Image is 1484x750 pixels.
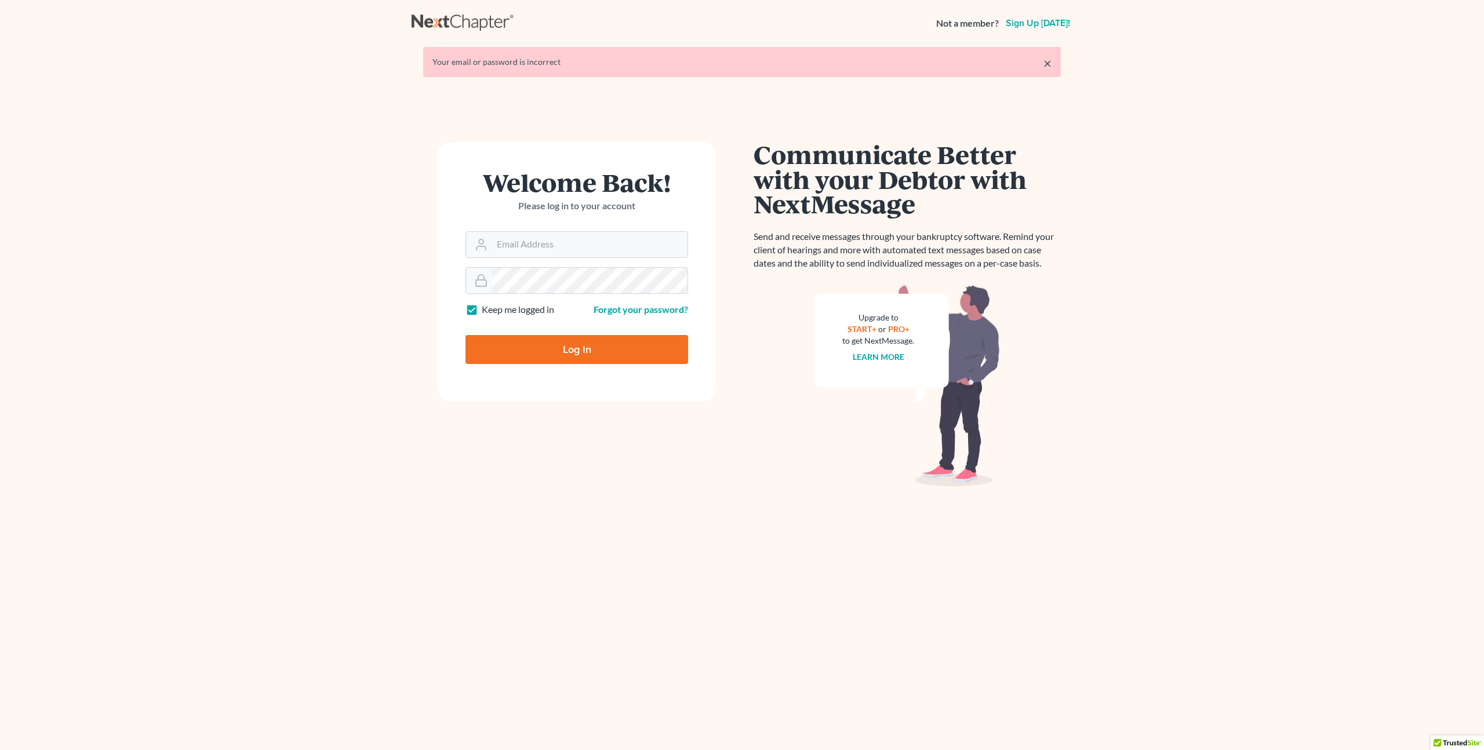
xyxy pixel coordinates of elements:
div: to get NextMessage. [842,335,914,347]
p: Please log in to your account [465,199,688,213]
a: Sign up [DATE]! [1003,19,1072,28]
h1: Communicate Better with your Debtor with NextMessage [754,142,1061,216]
img: nextmessage_bg-59042aed3d76b12b5cd301f8e5b87938c9018125f34e5fa2b7a6b67550977c72.svg [814,284,1000,487]
a: PRO+ [888,324,910,334]
div: Your email or password is incorrect [432,56,1052,68]
input: Email Address [492,232,688,257]
h1: Welcome Back! [465,170,688,195]
div: Upgrade to [842,312,914,323]
p: Send and receive messages through your bankruptcy software. Remind your client of hearings and mo... [754,230,1061,270]
a: Forgot your password? [594,304,688,315]
strong: Not a member? [936,17,999,30]
span: or [878,324,886,334]
a: Learn more [853,352,904,362]
label: Keep me logged in [482,303,554,316]
input: Log In [465,335,688,364]
a: × [1043,56,1052,70]
a: START+ [848,324,876,334]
